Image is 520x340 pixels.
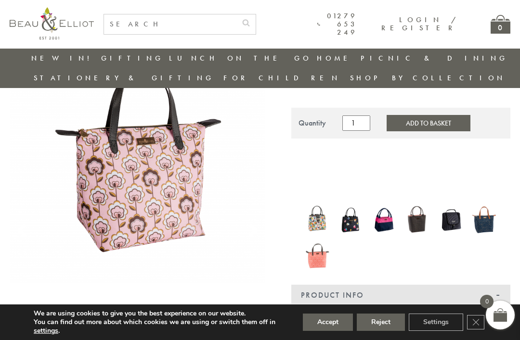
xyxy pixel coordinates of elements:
a: Gifting [101,53,164,63]
img: Insulated 7L Luxury Lunch Bag [306,238,329,268]
a: Stationery & Gifting [34,73,214,83]
a: Navy 7L Luxury Insulated Lunch Bag [472,204,496,238]
div: Product Info [291,285,510,306]
img: Dove Insulated Lunch Bag [405,204,429,235]
input: Product quantity [342,115,370,131]
button: Reject [357,314,405,331]
p: You can find out more about which cookies we are using or switch them off in . [34,318,286,335]
a: For Children [223,73,340,83]
img: Emily Heart Insulated Lunch Bag [339,206,363,234]
img: logo [10,7,94,39]
a: Colour Block Insulated Lunch Bag [372,204,396,237]
a: Dove Insulated Lunch Bag [405,204,429,237]
img: Navy 7L Luxury Insulated Lunch Bag [472,204,496,236]
a: Emily Heart Insulated Lunch Bag [339,206,363,236]
a: Manhattan Larger Lunch Bag [439,204,463,237]
a: Login / Register [381,15,457,33]
a: Shop by collection [350,73,506,83]
a: Picnic & Dining [361,53,508,63]
a: Insulated 7L Luxury Lunch Bag [306,238,329,270]
span: 0 [480,295,494,308]
button: Settings [409,314,463,331]
iframe: Secure express checkout frame [289,168,512,191]
a: New in! [31,53,96,63]
img: Colour Block Insulated Lunch Bag [372,204,396,235]
img: Carnaby Bloom Insulated Lunch Handbag [306,204,329,235]
a: 01279 653 249 [317,12,357,37]
button: Accept [303,314,353,331]
div: Quantity [299,119,326,127]
img: Boho Luxury lunch bag [10,28,265,283]
iframe: Secure express checkout frame [289,144,512,167]
p: We are using cookies to give you the best experience on our website. [34,309,286,318]
button: settings [34,327,58,335]
a: Lunch On The Go [169,53,312,63]
a: Carnaby Bloom Insulated Lunch Handbag [306,204,329,237]
a: 0 [491,15,510,34]
button: Close GDPR Cookie Banner [467,315,484,329]
a: Home [317,53,355,63]
input: SEARCH [104,14,236,34]
img: Manhattan Larger Lunch Bag [439,204,463,235]
button: Add to Basket [387,115,470,131]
